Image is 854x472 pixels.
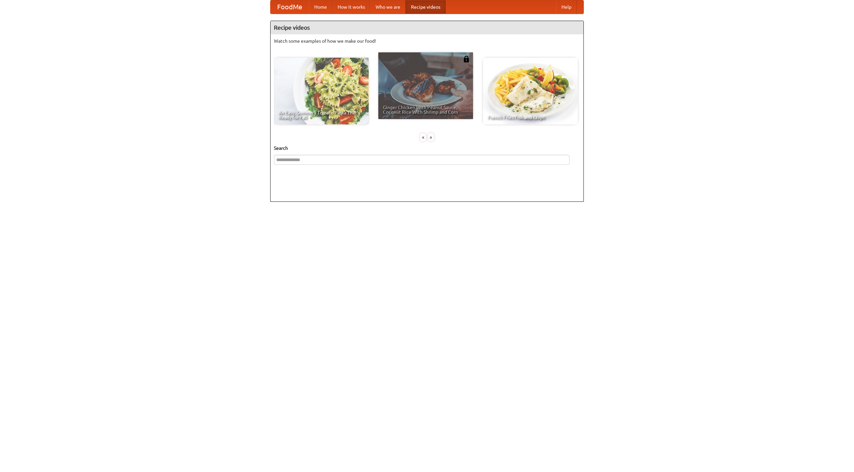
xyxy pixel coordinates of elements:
[420,133,426,141] div: «
[271,0,309,14] a: FoodMe
[428,133,434,141] div: »
[483,58,578,124] a: French Fries Fish and Chips
[556,0,577,14] a: Help
[274,58,369,124] a: An Easy, Summery Tomato Pasta That's Ready for Fall
[488,115,573,120] span: French Fries Fish and Chips
[332,0,370,14] a: How it works
[274,145,580,151] h5: Search
[271,21,583,34] h4: Recipe videos
[463,56,470,62] img: 483408.png
[274,38,580,44] p: Watch some examples of how we make our food!
[309,0,332,14] a: Home
[370,0,406,14] a: Who we are
[406,0,446,14] a: Recipe videos
[279,110,364,120] span: An Easy, Summery Tomato Pasta That's Ready for Fall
